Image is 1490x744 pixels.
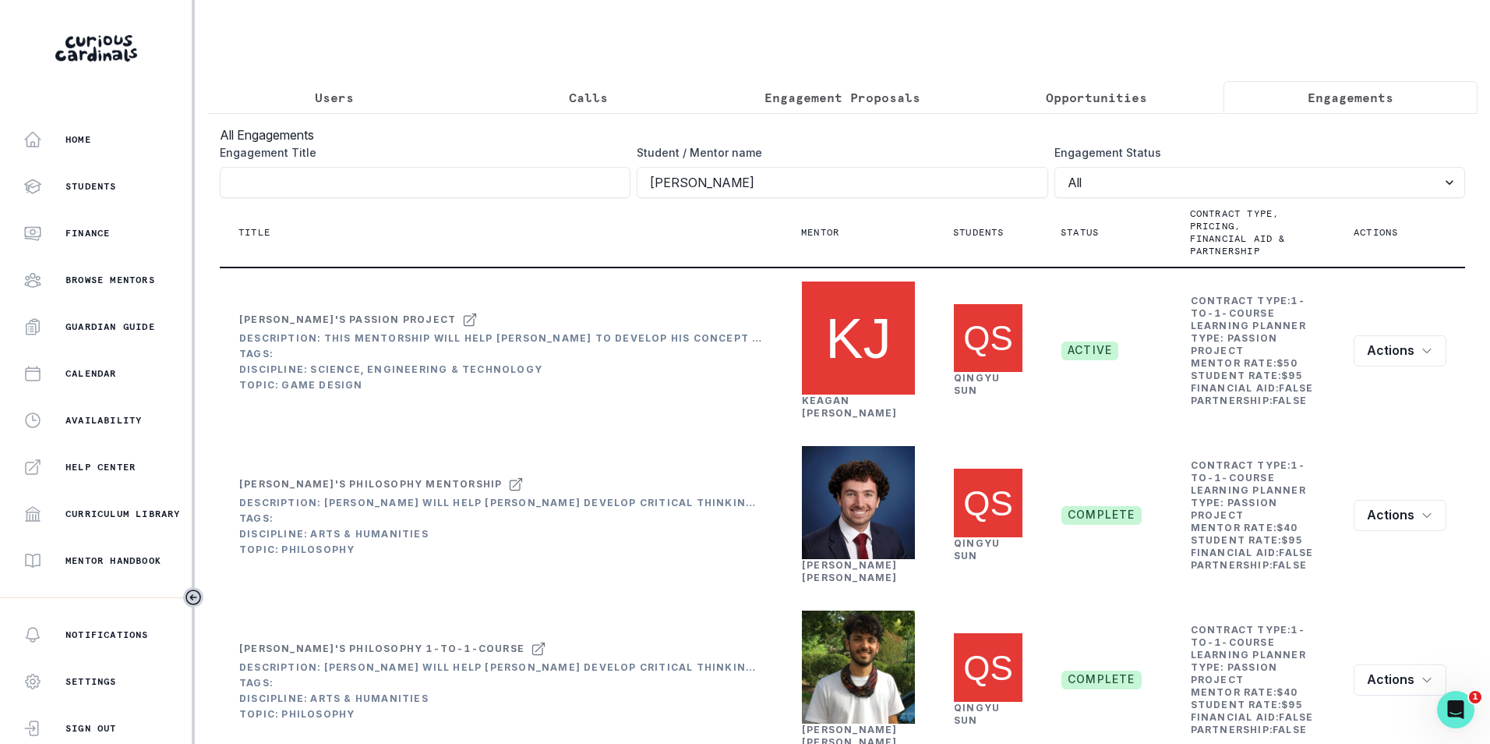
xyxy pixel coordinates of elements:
[801,226,839,239] p: Mentor
[65,554,161,567] p: Mentor Handbook
[1191,624,1305,648] b: 1-to-1-course
[183,587,203,608] button: Toggle sidebar
[65,629,149,641] p: Notifications
[1354,335,1446,367] button: row menu
[1273,724,1307,735] b: false
[65,675,117,688] p: Settings
[1061,506,1142,525] span: complete
[220,126,1465,144] h3: All Engagements
[55,35,137,62] img: Curious Cardinals Logo
[1281,534,1303,546] b: $ 95
[954,372,1000,396] a: Qingyu Sun
[239,708,763,721] div: Topic: Philosophy
[1191,332,1278,356] b: Passion Project
[1061,226,1099,239] p: Status
[1276,357,1298,369] b: $ 50
[65,321,155,333] p: Guardian Guide
[569,88,608,107] p: Calls
[65,461,136,473] p: Help Center
[239,363,763,376] div: Discipline: Science, Engineering & Technology
[65,227,110,239] p: Finance
[239,332,763,345] div: Description: This mentorship will help [PERSON_NAME] to develop his concept for a community-drive...
[1191,459,1305,484] b: 1-to-1-course
[1281,370,1303,381] b: $ 95
[1354,500,1446,531] button: row menu
[1190,294,1316,408] td: Contract Type: Learning Planner Type: Mentor Rate: Student Rate: Financial Aid: Partnership:
[637,144,1038,161] label: Student / Mentor name
[764,88,920,107] p: Engagement Proposals
[1190,623,1316,737] td: Contract Type: Learning Planner Type: Mentor Rate: Student Rate: Financial Aid: Partnership:
[239,643,524,655] div: [PERSON_NAME]'s Philosophy 1-to-1-course
[1354,664,1446,696] button: row menu
[239,512,763,525] div: Tags:
[1469,691,1481,703] span: 1
[1279,711,1313,723] b: false
[239,497,763,509] div: Description: [PERSON_NAME] will help [PERSON_NAME] develop critical thinking skills and engage in...
[239,661,763,674] div: Description: [PERSON_NAME] will help [PERSON_NAME] develop critical thinking skills and engage in...
[65,508,181,520] p: Curriculum Library
[238,226,270,239] p: Title
[802,559,898,583] a: [PERSON_NAME] [PERSON_NAME]
[239,348,763,360] div: Tags:
[1046,88,1147,107] p: Opportunities
[1276,686,1298,698] b: $ 40
[1437,691,1474,728] iframe: Intercom live chat
[239,379,763,391] div: Topic: Game Design
[239,677,763,689] div: Tags:
[1061,671,1142,689] span: complete
[802,395,898,419] a: Keagan [PERSON_NAME]
[65,274,155,286] p: Browse Mentors
[1191,497,1278,521] b: Passion Project
[239,544,763,556] div: Topic: Philosophy
[1061,342,1118,360] span: active
[1190,207,1298,257] p: Contract type, pricing, financial aid & partnership
[239,528,763,540] div: Discipline: Arts & Humanities
[239,314,456,326] div: [PERSON_NAME]'s Passion Project
[1279,382,1313,394] b: false
[1279,547,1313,558] b: false
[1054,144,1456,161] label: Engagement Status
[239,478,502,491] div: [PERSON_NAME]'s Philosophy Mentorship
[239,693,763,705] div: Discipline: Arts & Humanities
[1273,395,1307,406] b: false
[954,537,1000,562] a: Qingyu Sun
[954,702,1000,726] a: Qingyu Sun
[1190,459,1316,572] td: Contract Type: Learning Planner Type: Mentor Rate: Student Rate: Financial Aid: Partnership:
[1191,295,1305,319] b: 1-to-1-course
[1273,559,1307,571] b: false
[65,414,142,427] p: Availability
[65,367,117,380] p: Calendar
[1281,699,1303,710] b: $ 95
[1354,226,1398,239] p: Actions
[65,133,91,146] p: Home
[65,722,117,735] p: Sign Out
[65,180,117,193] p: Students
[315,88,354,107] p: Users
[1276,522,1298,533] b: $ 40
[220,144,621,161] label: Engagement Title
[953,226,1005,239] p: Students
[1191,661,1278,686] b: Passion Project
[1308,88,1393,107] p: Engagements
